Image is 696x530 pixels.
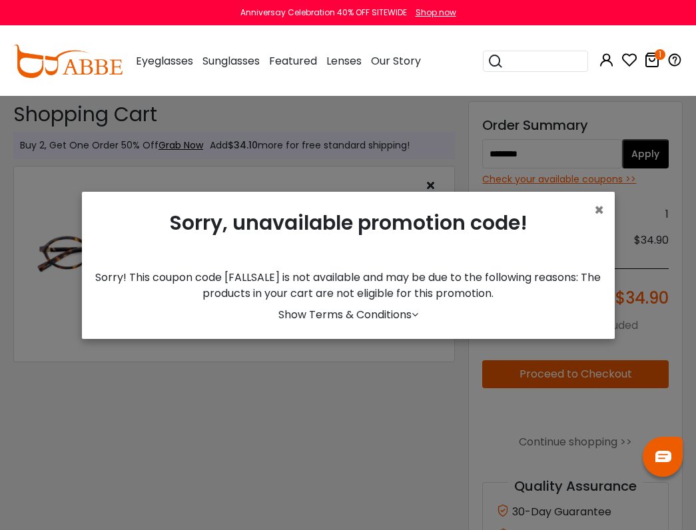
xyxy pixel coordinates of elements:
[594,199,604,221] span: ×
[93,270,604,302] div: Sorry! This coupon code [FALLSALE] is not available and may be due to the following reasons: The ...
[278,307,418,322] a: Show Terms & Conditions
[93,202,604,270] div: Sorry, unavailable promotion code!
[655,49,665,60] i: 1
[371,53,421,69] span: Our Story
[202,53,260,69] span: Sunglasses
[409,7,456,18] a: Shop now
[13,45,123,78] img: abbeglasses.com
[269,53,317,69] span: Featured
[655,451,671,462] img: chat
[416,7,456,19] div: Shop now
[326,53,362,69] span: Lenses
[644,55,660,70] a: 1
[594,202,604,218] button: Close
[240,7,407,19] div: Anniversay Celebration 40% OFF SITEWIDE
[136,53,193,69] span: Eyeglasses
